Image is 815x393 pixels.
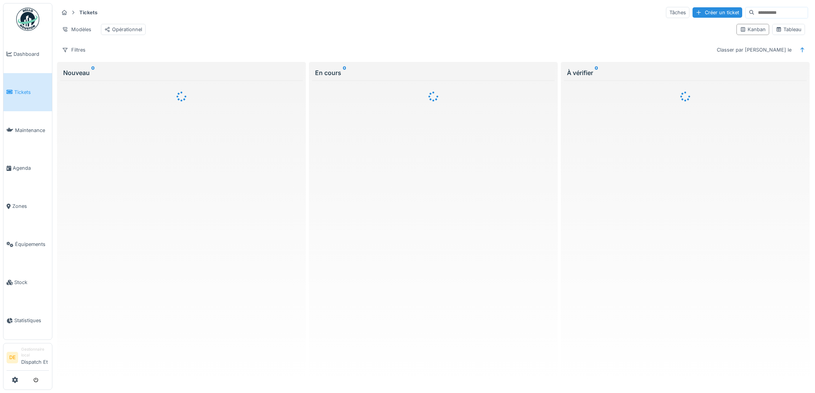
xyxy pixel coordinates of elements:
a: Statistiques [3,301,52,339]
span: Zones [12,202,49,210]
sup: 0 [343,68,346,77]
span: Dashboard [13,50,49,58]
a: Tickets [3,73,52,111]
div: Gestionnaire local [21,346,49,358]
sup: 0 [595,68,598,77]
a: Dashboard [3,35,52,73]
div: À vérifier [567,68,803,77]
img: Badge_color-CXgf-gQk.svg [16,8,39,31]
div: Nouveau [63,68,300,77]
div: Créer un ticket [693,7,742,18]
span: Agenda [13,164,49,172]
a: Agenda [3,149,52,187]
sup: 0 [91,68,95,77]
div: Filtres [59,44,89,55]
span: Statistiques [14,317,49,324]
span: Équipements [15,241,49,248]
span: Maintenance [15,127,49,134]
span: Stock [14,279,49,286]
strong: Tickets [76,9,101,16]
div: Tableau [776,26,802,33]
div: Tâches [666,7,689,18]
a: Équipements [3,225,52,263]
li: DE [7,352,18,363]
a: Stock [3,263,52,301]
div: Modèles [59,24,95,35]
span: Tickets [14,89,49,96]
a: DE Gestionnaire localDispatch Et [7,346,49,371]
a: Maintenance [3,111,52,149]
div: Opérationnel [104,26,142,33]
a: Zones [3,187,52,226]
li: Dispatch Et [21,346,49,369]
div: Classer par [PERSON_NAME] le [713,44,795,55]
div: En cours [315,68,552,77]
div: Kanban [740,26,766,33]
